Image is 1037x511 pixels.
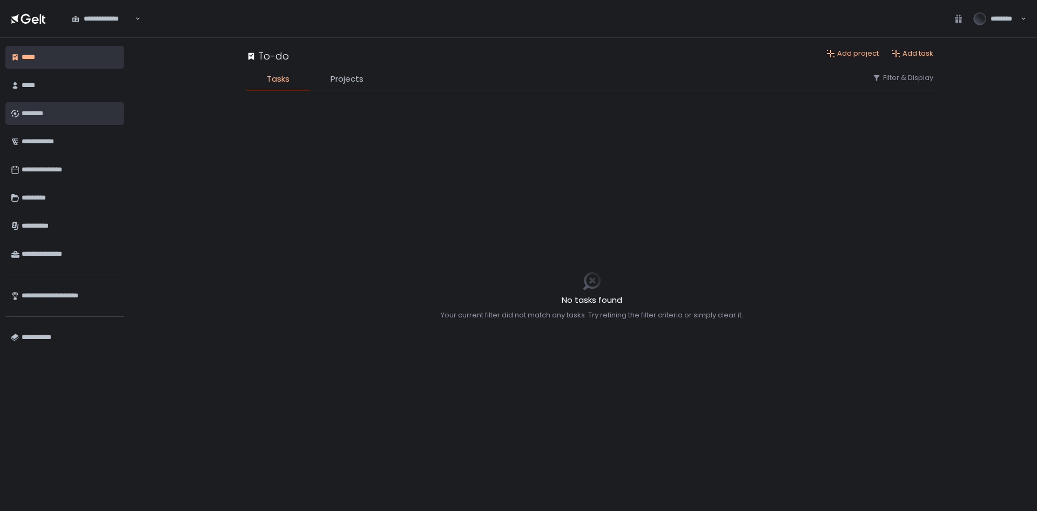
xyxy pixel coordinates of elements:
[872,73,933,83] button: Filter & Display
[133,14,134,24] input: Search for option
[331,73,363,85] span: Projects
[441,294,743,307] h2: No tasks found
[65,8,140,30] div: Search for option
[441,310,743,320] div: Your current filter did not match any tasks. Try refining the filter criteria or simply clear it.
[267,73,289,85] span: Tasks
[826,49,879,58] button: Add project
[246,49,289,63] div: To-do
[892,49,933,58] button: Add task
